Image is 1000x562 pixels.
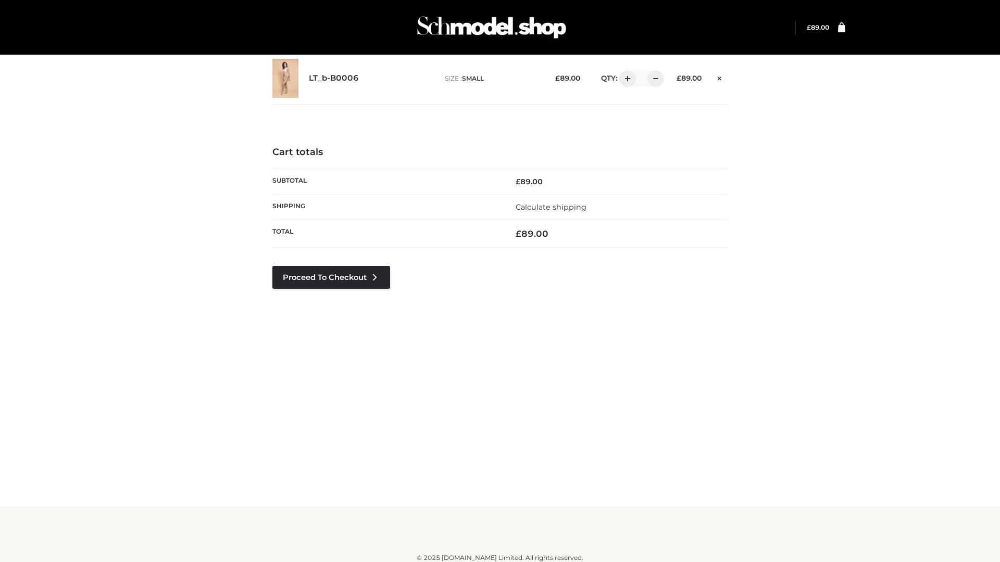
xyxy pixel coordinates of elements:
bdi: 89.00 [516,177,543,186]
bdi: 89.00 [516,228,548,239]
span: £ [516,228,521,239]
a: Calculate shipping [516,202,586,212]
span: £ [516,177,520,186]
a: Proceed to Checkout [272,266,390,289]
span: £ [807,23,811,31]
a: LT_b-B0006 [309,73,359,83]
span: £ [555,74,560,82]
h4: Cart totals [272,147,728,158]
span: SMALL [462,74,484,82]
a: Remove this item [712,70,728,84]
a: £89.00 [807,23,829,31]
div: QTY: [591,70,660,87]
th: Shipping [272,194,500,220]
th: Subtotal [272,169,500,194]
img: Schmodel Admin 964 [414,7,570,48]
p: size : [445,74,539,83]
th: Total [272,220,500,248]
bdi: 89.00 [555,74,580,82]
bdi: 89.00 [807,23,829,31]
bdi: 89.00 [677,74,702,82]
span: £ [677,74,681,82]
